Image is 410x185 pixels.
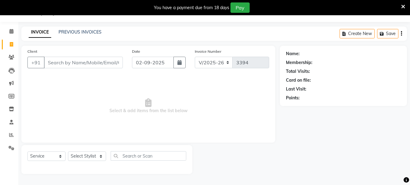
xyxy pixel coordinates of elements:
button: Pay [230,2,250,13]
div: Card on file: [286,77,311,84]
a: INVOICE [29,27,51,38]
button: Create New [340,29,375,38]
span: Select & add items from the list below [27,76,269,137]
div: You have a payment due from 18 days [154,5,229,11]
label: Date [132,49,140,54]
div: Name: [286,51,300,57]
label: Client [27,49,37,54]
input: Search by Name/Mobile/Email/Code [44,57,123,68]
a: PREVIOUS INVOICES [59,29,102,35]
input: Search or Scan [111,151,186,161]
label: Invoice Number [195,49,221,54]
div: Points: [286,95,300,101]
div: Total Visits: [286,68,310,75]
button: +91 [27,57,45,68]
button: Save [377,29,398,38]
div: Last Visit: [286,86,306,92]
div: Membership: [286,59,312,66]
